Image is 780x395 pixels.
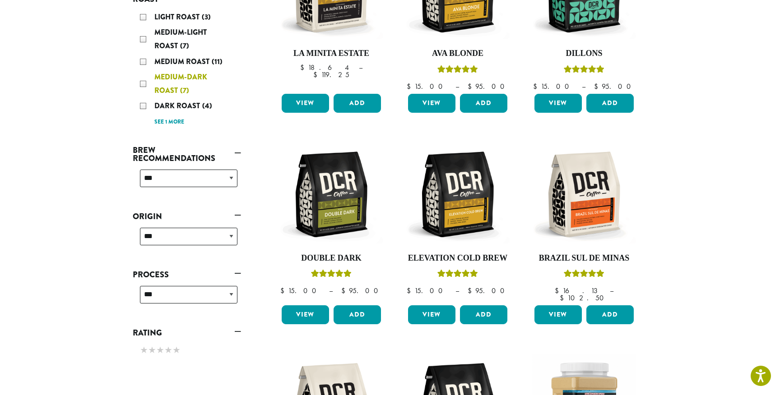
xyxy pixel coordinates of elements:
[406,142,510,246] img: DCR-12oz-Elevation-Cold-Brew-Stock-scaled.png
[533,82,573,91] bdi: 15.00
[280,286,288,295] span: $
[468,82,475,91] span: $
[300,63,308,72] span: $
[133,166,241,198] div: Brew Recommendations
[455,286,459,295] span: –
[212,56,223,67] span: (11)
[359,63,362,72] span: –
[154,27,207,51] span: Medium-Light Roast
[154,56,212,67] span: Medium Roast
[334,94,381,113] button: Add
[455,82,459,91] span: –
[313,70,349,79] bdi: 119.25
[468,286,509,295] bdi: 95.00
[407,82,414,91] span: $
[282,94,329,113] a: View
[154,118,184,127] a: See 1 more
[582,82,585,91] span: –
[560,293,567,303] span: $
[329,286,333,295] span: –
[408,94,455,113] a: View
[279,49,383,59] h4: La Minita Estate
[300,63,350,72] bdi: 18.64
[406,49,510,59] h4: Ava Blonde
[468,286,475,295] span: $
[279,142,383,246] img: DCR-12oz-Double-Dark-Stock-scaled.png
[407,82,447,91] bdi: 15.00
[564,64,604,78] div: Rated 5.00 out of 5
[133,142,241,166] a: Brew Recommendations
[341,286,382,295] bdi: 95.00
[534,94,582,113] a: View
[594,82,635,91] bdi: 95.00
[313,70,321,79] span: $
[533,82,541,91] span: $
[164,344,172,357] span: ★
[148,344,156,357] span: ★
[460,305,507,324] button: Add
[133,340,241,361] div: Rating
[407,286,414,295] span: $
[532,142,636,246] img: DCR-12oz-Brazil-Sul-De-Minas-Stock-scaled.png
[133,209,241,224] a: Origin
[534,305,582,324] a: View
[437,268,478,282] div: Rated 5.00 out of 5
[154,101,202,111] span: Dark Roast
[311,268,352,282] div: Rated 4.50 out of 5
[564,268,604,282] div: Rated 5.00 out of 5
[594,82,602,91] span: $
[610,286,613,295] span: –
[180,41,189,51] span: (7)
[133,7,241,132] div: Roast
[202,101,212,111] span: (4)
[133,282,241,314] div: Process
[560,293,608,303] bdi: 102.50
[586,305,634,324] button: Add
[133,267,241,282] a: Process
[406,142,510,302] a: Elevation Cold BrewRated 5.00 out of 5
[282,305,329,324] a: View
[468,82,509,91] bdi: 95.00
[555,286,601,295] bdi: 16.13
[180,85,189,96] span: (7)
[154,12,202,22] span: Light Roast
[133,325,241,340] a: Rating
[334,305,381,324] button: Add
[202,12,211,22] span: (3)
[341,286,349,295] span: $
[140,344,148,357] span: ★
[279,142,383,302] a: Double DarkRated 4.50 out of 5
[156,344,164,357] span: ★
[555,286,562,295] span: $
[532,142,636,302] a: Brazil Sul De MinasRated 5.00 out of 5
[280,286,320,295] bdi: 15.00
[406,253,510,263] h4: Elevation Cold Brew
[586,94,634,113] button: Add
[133,224,241,256] div: Origin
[172,344,181,357] span: ★
[437,64,478,78] div: Rated 5.00 out of 5
[154,72,207,96] span: Medium-Dark Roast
[408,305,455,324] a: View
[460,94,507,113] button: Add
[279,253,383,263] h4: Double Dark
[407,286,447,295] bdi: 15.00
[532,253,636,263] h4: Brazil Sul De Minas
[532,49,636,59] h4: Dillons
